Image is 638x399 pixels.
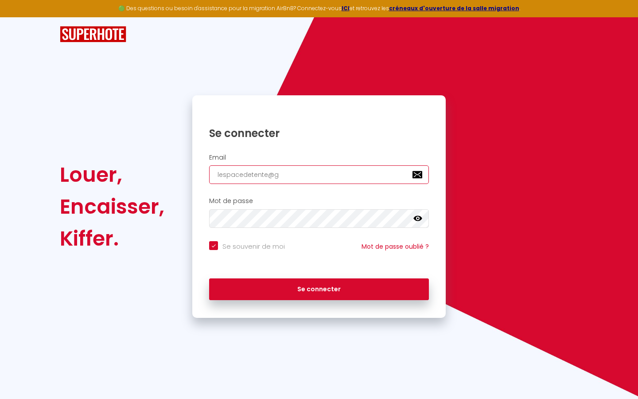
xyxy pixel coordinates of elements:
[60,223,164,254] div: Kiffer.
[362,242,429,251] a: Mot de passe oublié ?
[60,159,164,191] div: Louer,
[209,278,429,301] button: Se connecter
[209,126,429,140] h1: Se connecter
[209,197,429,205] h2: Mot de passe
[209,165,429,184] input: Ton Email
[209,154,429,161] h2: Email
[389,4,519,12] a: créneaux d'ouverture de la salle migration
[342,4,350,12] a: ICI
[7,4,34,30] button: Ouvrir le widget de chat LiveChat
[60,26,126,43] img: SuperHote logo
[60,191,164,223] div: Encaisser,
